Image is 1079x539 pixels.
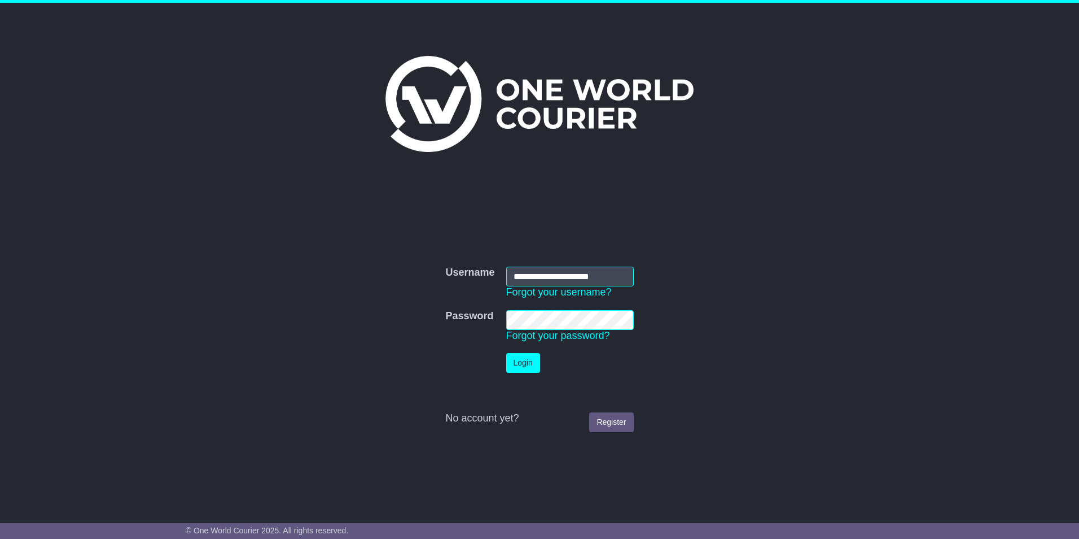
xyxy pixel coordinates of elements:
button: Login [506,353,540,373]
label: Password [445,310,493,323]
a: Forgot your username? [506,286,612,298]
label: Username [445,267,494,279]
span: © One World Courier 2025. All rights reserved. [186,526,349,535]
div: No account yet? [445,412,633,425]
a: Forgot your password? [506,330,610,341]
img: One World [385,56,694,152]
a: Register [589,412,633,432]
